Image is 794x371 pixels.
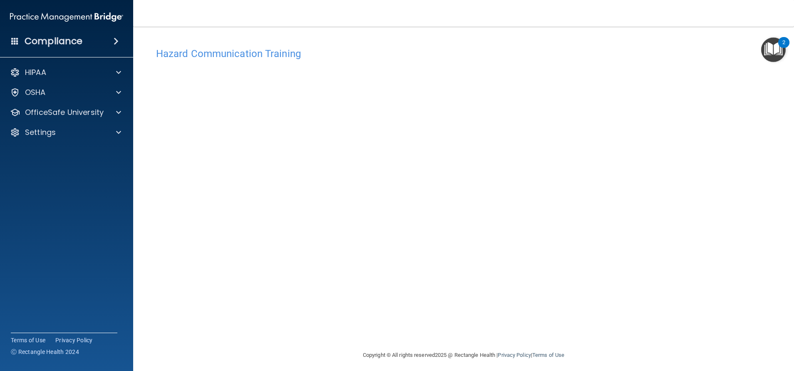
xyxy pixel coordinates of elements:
a: Terms of Use [11,336,45,344]
a: Settings [10,127,121,137]
a: OfficeSafe University [10,107,121,117]
img: PMB logo [10,9,123,25]
p: Settings [25,127,56,137]
h4: Hazard Communication Training [156,48,771,59]
a: HIPAA [10,67,121,77]
div: 2 [782,42,785,53]
a: Privacy Policy [498,352,531,358]
a: OSHA [10,87,121,97]
h4: Compliance [25,35,82,47]
div: Copyright © All rights reserved 2025 @ Rectangle Health | | [312,342,615,369]
button: Open Resource Center, 2 new notifications [761,37,786,62]
a: Terms of Use [532,352,564,358]
p: OfficeSafe University [25,107,104,117]
span: Ⓒ Rectangle Health 2024 [11,348,79,356]
p: OSHA [25,87,46,97]
p: HIPAA [25,67,46,77]
a: Privacy Policy [55,336,93,344]
iframe: HCT [156,64,581,339]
